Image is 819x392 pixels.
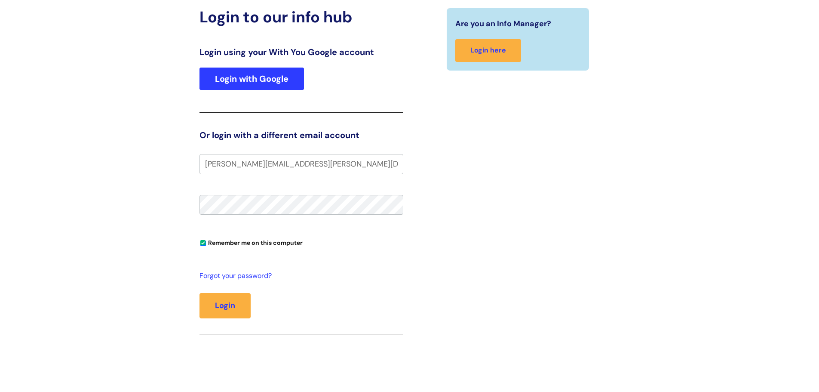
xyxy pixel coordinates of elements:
label: Remember me on this computer [199,237,303,247]
div: You can uncheck this option if you're logging in from a shared device [199,235,403,249]
a: Login with Google [199,68,304,90]
a: Login here [455,39,521,62]
span: Are you an Info Manager? [455,17,551,31]
input: Your e-mail address [199,154,403,174]
input: Remember me on this computer [200,241,206,246]
h2: Login to our info hub [199,8,403,26]
a: Forgot your password? [199,270,399,282]
button: Login [199,293,251,318]
h3: Or login with a different email account [199,130,403,140]
h3: Login using your With You Google account [199,47,403,57]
